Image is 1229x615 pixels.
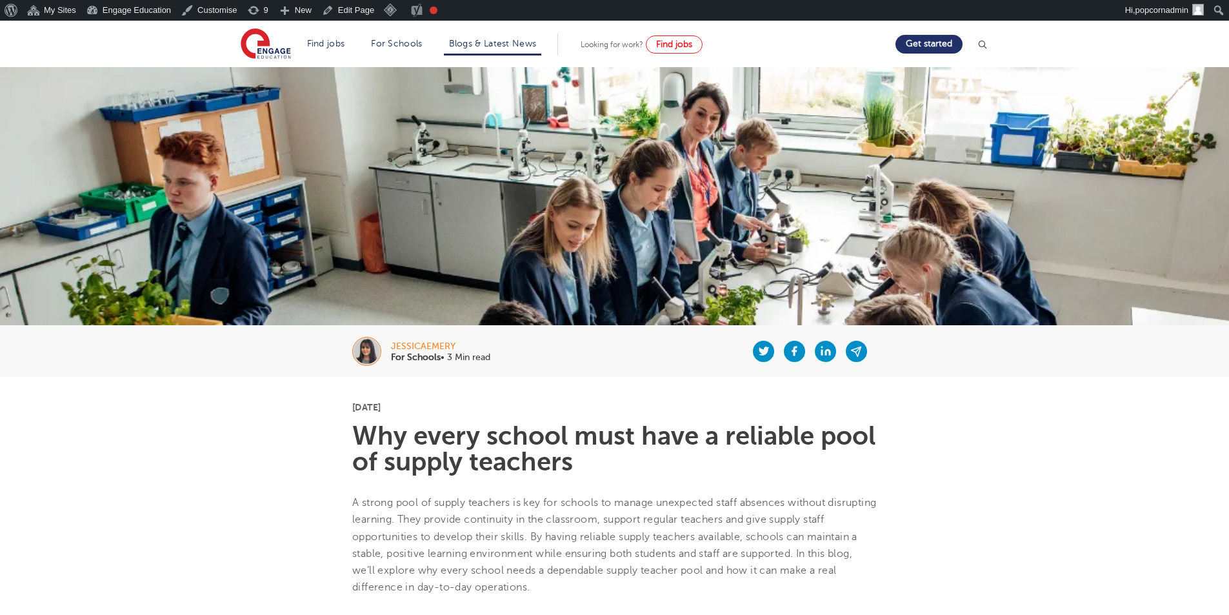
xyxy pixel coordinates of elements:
span: Find jobs [656,39,692,49]
img: Engage Education [241,28,291,61]
span: A strong pool of supply teachers is key for schools to manage unexpected staff absences without d... [352,497,876,593]
h1: Why every school must have a reliable pool of supply teachers [352,423,877,475]
p: • 3 Min read [391,353,490,362]
a: Find jobs [307,39,345,48]
a: For Schools [371,39,422,48]
p: [DATE] [352,403,877,412]
span: Looking for work? [581,40,643,49]
b: For Schools [391,352,441,362]
div: jessicaemery [391,342,490,351]
a: Find jobs [646,35,703,54]
span: popcornadmin [1135,5,1188,15]
a: Get started [895,35,963,54]
a: Blogs & Latest News [449,39,537,48]
div: Focus keyphrase not set [430,6,437,14]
